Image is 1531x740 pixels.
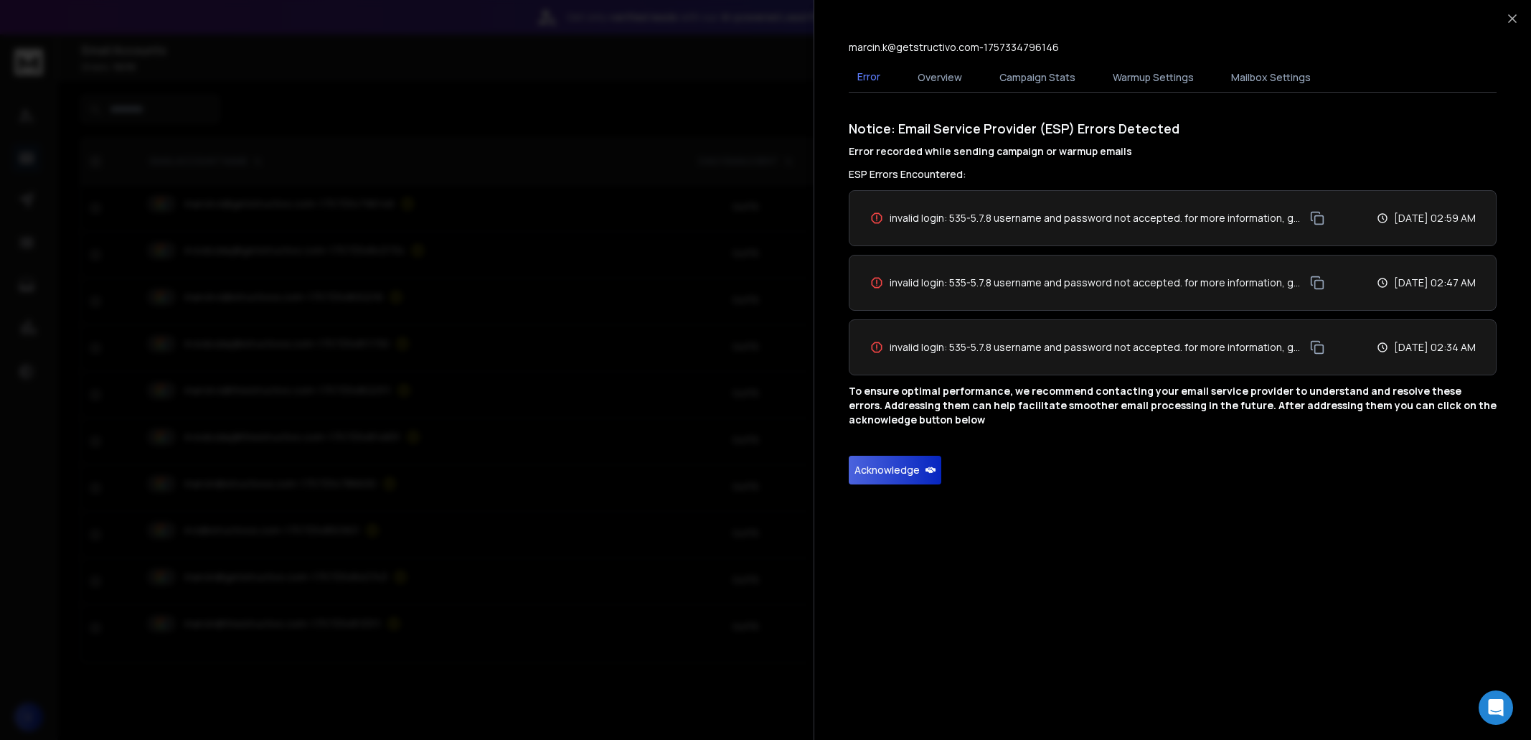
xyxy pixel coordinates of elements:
button: Error [849,61,889,94]
p: marcin.k@getstructivo.com-1757334796146 [849,40,1059,55]
button: Warmup Settings [1104,62,1202,93]
h1: Notice: Email Service Provider (ESP) Errors Detected [849,118,1497,159]
button: Campaign Stats [991,62,1084,93]
div: Open Intercom Messenger [1479,690,1513,725]
button: Acknowledge [849,456,941,484]
p: [DATE] 02:34 AM [1394,340,1476,355]
h4: Error recorded while sending campaign or warmup emails [849,144,1497,159]
button: Mailbox Settings [1223,62,1319,93]
p: [DATE] 02:59 AM [1394,211,1476,225]
h3: ESP Errors Encountered: [849,167,1497,182]
span: invalid login: 535-5.7.8 username and password not accepted. for more information, go to 535 5.7.... [890,211,1302,225]
p: To ensure optimal performance, we recommend contacting your email service provider to understand ... [849,384,1497,427]
span: invalid login: 535-5.7.8 username and password not accepted. for more information, go to 535 5.7.... [890,340,1302,355]
button: Overview [909,62,971,93]
span: invalid login: 535-5.7.8 username and password not accepted. for more information, go to 535 5.7.... [890,276,1302,290]
p: [DATE] 02:47 AM [1394,276,1476,290]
